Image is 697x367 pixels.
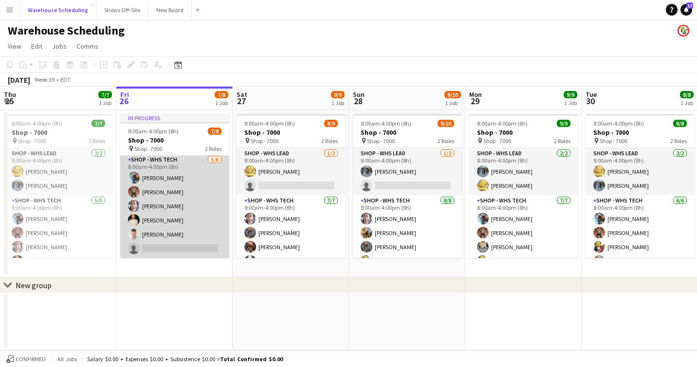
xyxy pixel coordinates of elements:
[586,114,695,258] app-job-card: 8:00am-4:00pm (8h)8/8Shop - 7000 Shop - 70002 RolesShop - WHS Lead2/28:00am-4:00pm (8h)[PERSON_NA...
[5,354,47,365] button: Confirmed
[215,99,228,107] div: 1 Job
[215,91,228,98] span: 7/8
[99,99,111,107] div: 1 Job
[8,75,30,85] div: [DATE]
[128,128,179,135] span: 8:00am-4:00pm (8h)
[564,99,577,107] div: 1 Job
[120,114,229,122] div: In progress
[438,120,454,127] span: 9/10
[586,195,695,299] app-card-role: Shop - WHS Tech6/68:00am-4:00pm (8h)[PERSON_NAME][PERSON_NAME][PERSON_NAME][PERSON_NAME]
[469,114,578,258] app-job-card: 8:00am-4:00pm (8h)9/9Shop - 7000 Shop - 70002 RolesShop - WHS Lead2/28:00am-4:00pm (8h)[PERSON_NA...
[444,91,461,98] span: 9/10
[237,195,346,313] app-card-role: Shop - WHS Tech7/78:00am-4:00pm (8h)[PERSON_NAME][PERSON_NAME][PERSON_NAME][PERSON_NAME]
[98,91,112,98] span: 7/7
[120,154,229,258] app-card-role: Shop - WHS Tech5/68:00am-4:00pm (8h)[PERSON_NAME][PERSON_NAME][PERSON_NAME][PERSON_NAME][PERSON_N...
[324,120,338,127] span: 8/9
[92,120,105,127] span: 7/7
[119,95,129,107] span: 26
[586,90,597,99] span: Tue
[469,148,578,195] app-card-role: Shop - WHS Lead2/28:00am-4:00pm (8h)[PERSON_NAME][PERSON_NAME]
[148,0,192,19] button: New Board
[205,145,221,152] span: 2 Roles
[554,137,570,145] span: 2 Roles
[469,90,482,99] span: Mon
[87,355,283,363] div: Salary $0.00 + Expenses $0.00 + Subsistence $0.00 =
[76,42,98,51] span: Comms
[20,0,96,19] button: Warehouse Scheduling
[584,95,597,107] span: 30
[670,137,687,145] span: 2 Roles
[16,356,46,363] span: Confirmed
[89,137,105,145] span: 2 Roles
[353,148,462,195] app-card-role: Shop - WHS Lead1/28:00am-4:00pm (8h)[PERSON_NAME]
[55,355,79,363] span: All jobs
[4,114,113,258] app-job-card: 8:00am-4:00pm (8h)7/7Shop - 7000 Shop - 70002 RolesShop - WHS Lead2/28:00am-4:00pm (8h)[PERSON_NA...
[353,114,462,258] app-job-card: 8:00am-4:00pm (8h)9/10Shop - 7000 Shop - 70002 RolesShop - WHS Lead1/28:00am-4:00pm (8h)[PERSON_N...
[600,137,627,145] span: Shop - 7000
[4,148,113,195] app-card-role: Shop - WHS Lead2/28:00am-4:00pm (8h)[PERSON_NAME][PERSON_NAME]
[120,136,229,145] h3: Shop - 7000
[4,90,16,99] span: Thu
[680,99,693,107] div: 1 Job
[16,280,52,290] div: New group
[52,42,67,51] span: Jobs
[120,90,129,99] span: Fri
[18,137,46,145] span: Shop - 7000
[331,99,344,107] div: 1 Job
[586,148,695,195] app-card-role: Shop - WHS Lead2/28:00am-4:00pm (8h)[PERSON_NAME][PERSON_NAME]
[8,23,125,38] h1: Warehouse Scheduling
[8,42,21,51] span: View
[237,148,346,195] app-card-role: Shop - WHS Lead1/28:00am-4:00pm (8h)[PERSON_NAME]
[12,120,62,127] span: 8:00am-4:00pm (8h)
[468,95,482,107] span: 29
[586,128,695,137] h3: Shop - 7000
[353,128,462,137] h3: Shop - 7000
[237,128,346,137] h3: Shop - 7000
[673,120,687,127] span: 8/8
[208,128,221,135] span: 7/8
[680,91,694,98] span: 8/8
[353,90,365,99] span: Sun
[483,137,511,145] span: Shop - 7000
[237,114,346,258] app-job-card: 8:00am-4:00pm (8h)8/9Shop - 7000 Shop - 70002 RolesShop - WHS Lead1/28:00am-4:00pm (8h)[PERSON_NA...
[2,95,16,107] span: 25
[686,2,693,9] span: 17
[321,137,338,145] span: 2 Roles
[134,145,162,152] span: Shop - 7000
[353,195,462,327] app-card-role: Shop - WHS Tech8/88:00am-4:00pm (8h)[PERSON_NAME][PERSON_NAME][PERSON_NAME][PERSON_NAME]
[4,40,25,53] a: View
[48,40,71,53] a: Jobs
[60,76,71,83] div: EDT
[32,76,56,83] span: Week 39
[438,137,454,145] span: 2 Roles
[351,95,365,107] span: 28
[96,0,148,19] button: Shows Off-Site
[73,40,102,53] a: Comms
[31,42,42,51] span: Edit
[477,120,528,127] span: 8:00am-4:00pm (8h)
[220,355,283,363] span: Total Confirmed $0.00
[445,99,460,107] div: 1 Job
[678,25,689,37] app-user-avatar: Labor Coordinator
[4,128,113,137] h3: Shop - 7000
[4,195,113,285] app-card-role: Shop - WHS Tech5/58:00am-4:00pm (8h)[PERSON_NAME][PERSON_NAME][PERSON_NAME][PERSON_NAME]
[564,91,577,98] span: 9/9
[593,120,644,127] span: 8:00am-4:00pm (8h)
[120,114,229,258] app-job-card: In progress8:00am-4:00pm (8h)7/8Shop - 7000 Shop - 70002 RolesShop - WHS Lead2/28:00am-4:00pm (8h...
[331,91,345,98] span: 8/9
[237,90,247,99] span: Sat
[557,120,570,127] span: 9/9
[244,120,295,127] span: 8:00am-4:00pm (8h)
[367,137,395,145] span: Shop - 7000
[680,4,692,16] a: 17
[235,95,247,107] span: 27
[469,128,578,137] h3: Shop - 7000
[251,137,278,145] span: Shop - 7000
[27,40,46,53] a: Edit
[469,195,578,313] app-card-role: Shop - WHS Tech7/78:00am-4:00pm (8h)[PERSON_NAME][PERSON_NAME][PERSON_NAME][PERSON_NAME]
